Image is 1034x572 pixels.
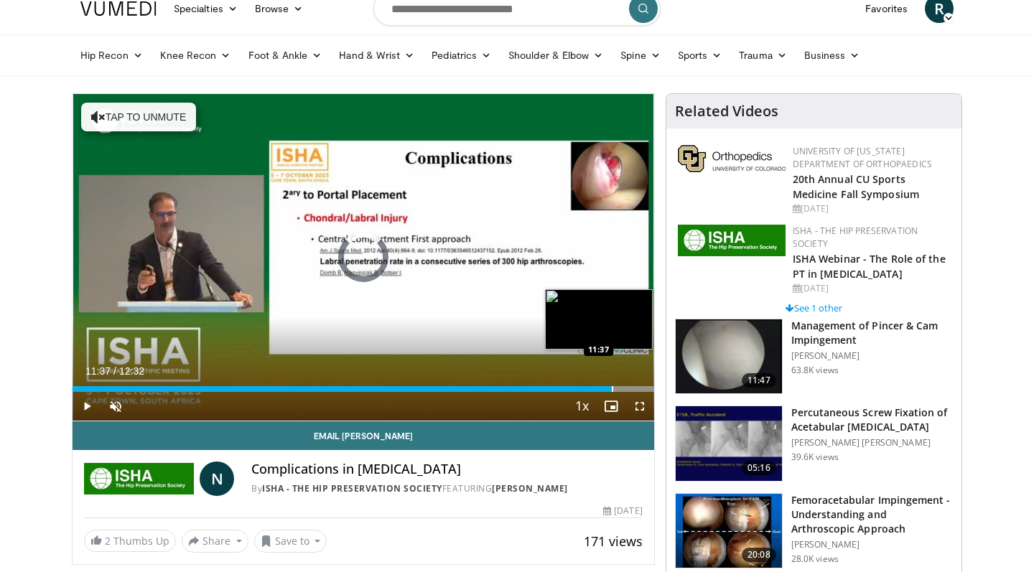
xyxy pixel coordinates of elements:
[678,145,786,172] img: 355603a8-37da-49b6-856f-e00d7e9307d3.png.150x105_q85_autocrop_double_scale_upscale_version-0.2.png
[423,41,500,70] a: Pediatrics
[330,41,423,70] a: Hand & Wrist
[793,225,918,250] a: ISHA - The Hip Preservation Society
[791,493,953,536] h3: Femoracetabular Impingement - Understanding and Arthroscopic Approach
[791,365,839,376] p: 63.8K views
[73,421,654,450] a: Email [PERSON_NAME]
[669,41,731,70] a: Sports
[84,530,176,552] a: 2 Thumbs Up
[675,405,953,482] a: 05:16 Percutaneous Screw Fixation of Acetabular [MEDICAL_DATA] [PERSON_NAME] [PERSON_NAME] 39.6K ...
[676,494,782,568] img: 410288_3.png.150x105_q85_crop-smart_upscale.jpg
[675,319,953,395] a: 11:47 Management of Pincer & Cam Impingement [PERSON_NAME] 63.8K views
[240,41,331,70] a: Foot & Ankle
[568,392,597,421] button: Playback Rate
[251,482,642,495] div: By FEATURING
[742,548,776,562] span: 20:08
[85,365,111,377] span: 11:37
[796,41,869,70] a: Business
[791,319,953,347] h3: Management of Pincer & Cam Impingement
[603,505,642,517] div: [DATE]
[492,482,568,494] a: [PERSON_NAME]
[584,533,643,550] span: 171 views
[791,553,839,565] p: 28.0K views
[793,202,950,215] div: [DATE]
[730,41,796,70] a: Trauma
[80,1,157,16] img: VuMedi Logo
[791,437,953,449] p: [PERSON_NAME] [PERSON_NAME]
[73,94,654,421] video-js: Video Player
[675,493,953,569] a: 20:08 Femoracetabular Impingement - Understanding and Arthroscopic Approach [PERSON_NAME] 28.0K v...
[251,461,642,477] h4: Complications in [MEDICAL_DATA]
[791,451,839,463] p: 39.6K views
[119,365,144,377] span: 12:32
[81,103,196,131] button: Tap to unmute
[676,406,782,481] img: 134112_0000_1.png.150x105_q85_crop-smart_upscale.jpg
[545,289,653,350] img: image.jpeg
[73,392,101,421] button: Play
[612,41,669,70] a: Spine
[791,405,953,434] h3: Percutaneous Screw Fixation of Acetabular [MEDICAL_DATA]
[262,482,442,494] a: ISHA - The Hip Preservation Society
[793,252,946,281] a: ISHA Webinar - The Role of the PT in [MEDICAL_DATA]
[675,103,778,120] h4: Related Videos
[200,461,234,496] a: N
[742,461,776,475] span: 05:16
[793,172,919,201] a: 20th Annual CU Sports Medicine Fall Symposium
[182,530,248,553] button: Share
[793,282,950,295] div: [DATE]
[254,530,327,553] button: Save to
[678,225,786,256] img: a9f71565-a949-43e5-a8b1-6790787a27eb.jpg.150x105_q85_autocrop_double_scale_upscale_version-0.2.jpg
[73,386,654,392] div: Progress Bar
[791,350,953,362] p: [PERSON_NAME]
[113,365,116,377] span: /
[105,534,111,548] span: 2
[791,539,953,550] p: [PERSON_NAME]
[84,461,194,496] img: ISHA - The Hip Preservation Society
[676,319,782,394] img: 38483_0000_3.png.150x105_q85_crop-smart_upscale.jpg
[152,41,240,70] a: Knee Recon
[597,392,625,421] button: Enable picture-in-picture mode
[793,145,932,170] a: University of [US_STATE] Department of Orthopaedics
[742,373,776,388] span: 11:47
[625,392,654,421] button: Fullscreen
[500,41,612,70] a: Shoulder & Elbow
[101,392,130,421] button: Unmute
[72,41,152,70] a: Hip Recon
[786,301,842,314] a: See 1 other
